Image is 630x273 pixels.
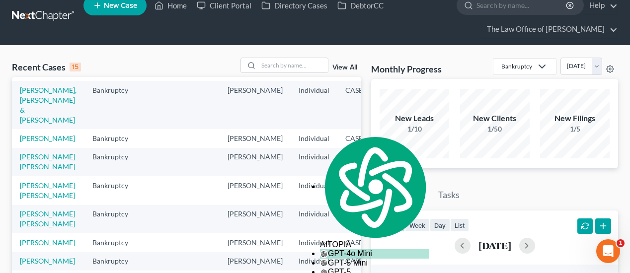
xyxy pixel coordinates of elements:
[380,124,449,134] div: 1/10
[20,181,75,200] a: [PERSON_NAME] [PERSON_NAME]
[84,129,147,147] td: Bankruptcy
[380,113,449,124] div: New Leads
[332,64,357,71] a: View All
[220,252,291,270] td: [PERSON_NAME]
[501,62,532,70] div: Bankruptcy
[84,205,147,233] td: Bankruptcy
[460,113,530,124] div: New Clients
[320,259,328,267] img: gpt-black.svg
[291,129,337,147] td: Individual
[84,252,147,270] td: Bankruptcy
[291,81,337,129] td: Individual
[450,218,469,232] button: list
[104,2,137,9] span: New Case
[617,239,625,247] span: 1
[291,205,337,233] td: Individual
[20,134,75,142] a: [PERSON_NAME]
[320,134,429,249] div: AITOPIA
[460,124,530,134] div: 1/50
[371,63,442,75] h3: Monthly Progress
[320,259,429,268] div: GPT-5 Mini
[540,124,610,134] div: 1/5
[12,61,81,73] div: Recent Cases
[320,134,429,240] img: logo.svg
[220,129,291,147] td: [PERSON_NAME]
[596,239,620,263] iframe: Intercom live chat
[258,58,328,72] input: Search by name...
[84,233,147,252] td: Bankruptcy
[70,63,81,71] div: 15
[84,148,147,176] td: Bankruptcy
[220,81,291,129] td: [PERSON_NAME]
[478,240,511,251] h2: [DATE]
[482,20,618,38] a: The Law Office of [PERSON_NAME]
[20,209,75,228] a: [PERSON_NAME] [PERSON_NAME]
[337,81,386,129] td: CASB
[20,257,75,265] a: [PERSON_NAME]
[429,184,469,206] a: Tasks
[540,113,610,124] div: New Filings
[291,233,337,252] td: Individual
[291,148,337,176] td: Individual
[220,176,291,205] td: [PERSON_NAME]
[20,238,75,247] a: [PERSON_NAME]
[84,176,147,205] td: Bankruptcy
[337,129,386,147] td: CASB
[220,148,291,176] td: [PERSON_NAME]
[320,249,429,258] div: GPT-4o Mini
[430,218,450,232] button: day
[320,250,328,258] img: gpt-black.svg
[220,233,291,252] td: [PERSON_NAME]
[291,176,337,205] td: Individual
[20,86,77,124] a: [PERSON_NAME], [PERSON_NAME] & [PERSON_NAME]
[20,152,75,171] a: [PERSON_NAME] [PERSON_NAME]
[220,205,291,233] td: [PERSON_NAME]
[84,81,147,129] td: Bankruptcy
[291,252,337,270] td: Individual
